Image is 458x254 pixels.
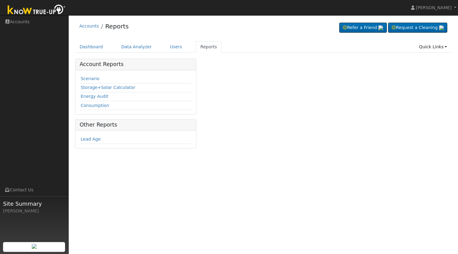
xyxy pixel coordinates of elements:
a: Request a Cleaning [388,23,447,33]
img: retrieve [32,244,37,249]
a: Data Analyzer [117,41,156,53]
a: Storage+Solar Calculator [81,85,135,90]
span: Site Summary [3,200,65,208]
a: Accounts [79,24,99,28]
a: Scenario [81,76,99,81]
a: Consumption [81,103,109,108]
img: retrieve [378,25,383,30]
div: [PERSON_NAME] [3,208,65,214]
a: Refer a Friend [339,23,387,33]
a: Energy Audit [81,94,108,99]
img: retrieve [439,25,444,30]
a: Quick Links [414,41,452,53]
h5: Account Reports [80,61,192,68]
h5: Other Reports [80,122,192,128]
a: Reports [105,23,129,30]
a: Dashboard [75,41,108,53]
img: Know True-Up [5,3,69,17]
a: Reports [196,41,221,53]
a: Lead Age [81,137,101,142]
span: [PERSON_NAME] [416,5,452,10]
a: Users [165,41,187,53]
